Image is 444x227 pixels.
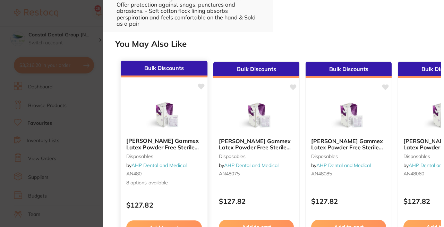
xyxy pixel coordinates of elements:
[219,154,294,159] small: disposables
[219,162,279,168] span: by
[126,180,202,186] span: 8 options available
[126,138,202,150] b: Ansell Gammex Latex Powder Free Sterile Gloves
[141,97,187,132] img: Ansell Gammex Latex Powder Free Sterile Gloves
[121,61,207,77] div: Bulk Discounts
[224,162,279,168] a: AHP Dental and Medical
[311,197,386,205] p: $127.82
[219,197,294,205] p: $127.82
[126,201,202,209] p: $127.82
[219,171,294,176] small: AN48075
[316,162,371,168] a: AHP Dental and Medical
[213,62,299,78] div: Bulk Discounts
[311,154,386,159] small: disposables
[219,138,294,151] b: Ansell Gammex Latex Powder Free Sterile Gloves 7.5
[126,162,187,168] span: by
[126,171,202,176] small: AN480
[311,171,386,176] small: AN48085
[126,153,202,159] small: disposables
[311,138,386,151] b: Ansell Gammex Latex Powder Free Sterile Gloves 8.5
[326,98,371,132] img: Ansell Gammex Latex Powder Free Sterile Gloves 8.5
[234,98,279,132] img: Ansell Gammex Latex Powder Free Sterile Gloves 7.5
[306,62,392,78] div: Bulk Discounts
[131,162,187,168] a: AHP Dental and Medical
[115,39,441,49] h2: You May Also Like
[311,162,371,168] span: by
